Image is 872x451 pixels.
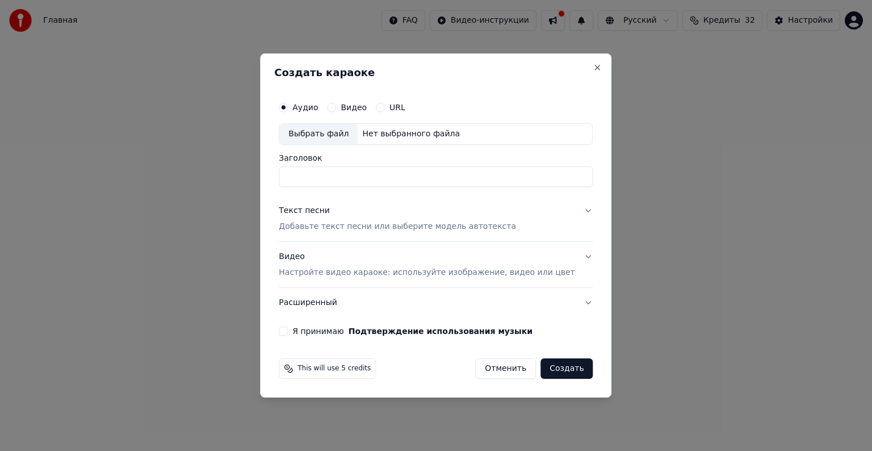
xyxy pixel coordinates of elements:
p: Добавьте текст песни или выберите модель автотекста [279,221,516,232]
button: Я принимаю [349,327,533,335]
button: ВидеоНастройте видео караоке: используйте изображение, видео или цвет [279,242,593,287]
div: Нет выбранного файла [358,128,464,140]
label: URL [389,103,405,111]
div: Текст песни [279,205,330,216]
h2: Создать караоке [274,68,597,78]
button: Создать [540,358,593,379]
div: Видео [279,251,575,278]
button: Расширенный [279,288,593,318]
label: Аудио [292,103,318,111]
button: Текст песниДобавьте текст песни или выберите модель автотекста [279,196,593,241]
label: Я принимаю [292,327,533,335]
p: Настройте видео караоке: используйте изображение, видео или цвет [279,267,575,278]
label: Заголовок [279,154,593,162]
div: Выбрать файл [279,124,358,144]
button: Отменить [475,358,536,379]
label: Видео [341,103,367,111]
span: This will use 5 credits [297,364,371,373]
